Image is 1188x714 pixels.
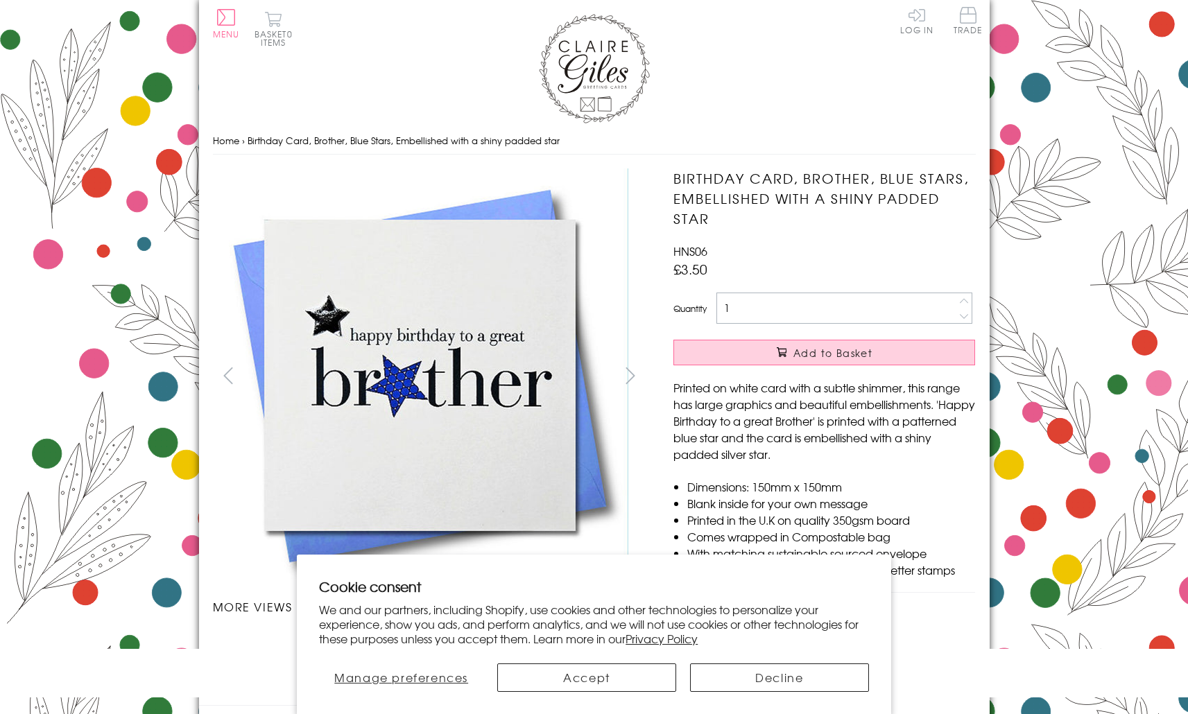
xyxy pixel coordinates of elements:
p: We and our partners, including Shopify, use cookies and other technologies to personalize your ex... [319,602,869,645]
ul: Carousel Pagination [213,629,646,659]
img: Birthday Card, Brother, Blue Stars, Embellished with a shiny padded star [212,168,628,584]
img: Claire Giles Greetings Cards [539,14,650,123]
button: Add to Basket [673,340,975,365]
span: HNS06 [673,243,707,259]
span: £3.50 [673,259,707,279]
h2: Cookie consent [319,577,869,596]
span: 0 items [261,28,293,49]
span: Add to Basket [793,346,872,360]
li: Comes wrapped in Compostable bag [687,528,975,545]
li: Carousel Page 1 (Current Slide) [213,629,321,659]
a: Log In [900,7,933,34]
li: With matching sustainable sourced envelope [687,545,975,561]
a: Trade [954,7,983,37]
span: › [242,134,245,147]
li: Blank inside for your own message [687,495,975,512]
button: Accept [497,663,676,692]
li: Dimensions: 150mm x 150mm [687,478,975,495]
button: prev [213,360,244,391]
label: Quantity [673,302,707,315]
a: Home [213,134,239,147]
nav: breadcrumbs [213,127,976,155]
a: Privacy Policy [626,630,698,647]
button: Basket0 items [255,11,293,46]
h3: More views [213,598,646,615]
h1: Birthday Card, Brother, Blue Stars, Embellished with a shiny padded star [673,168,975,228]
p: Printed on white card with a subtle shimmer, this range has large graphics and beautiful embellis... [673,379,975,462]
span: Manage preferences [334,669,468,686]
span: Menu [213,28,240,40]
li: Printed in the U.K on quality 350gsm board [687,512,975,528]
span: Trade [954,7,983,34]
button: next [614,360,646,391]
span: Birthday Card, Brother, Blue Stars, Embellished with a shiny padded star [248,134,560,147]
img: Birthday Card, Brother, Blue Stars, Embellished with a shiny padded star [266,645,267,646]
button: Manage preferences [319,663,483,692]
button: Decline [690,663,869,692]
img: Birthday Card, Brother, Blue Stars, Embellished with a shiny padded star [646,168,1062,584]
button: Menu [213,9,240,38]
